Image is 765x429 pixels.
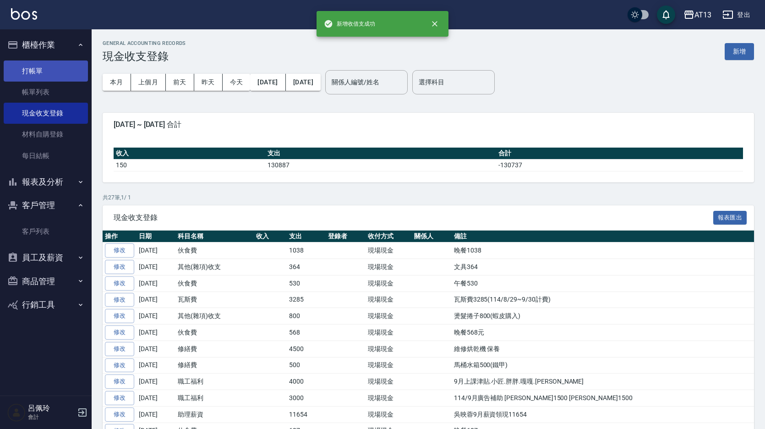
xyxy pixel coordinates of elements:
[4,246,88,269] button: 員工及薪資
[175,374,254,390] td: 職工福利
[287,308,326,324] td: 800
[452,275,754,291] td: 午餐530
[452,406,754,423] td: 吳映蓉9月薪資領現11654
[137,308,175,324] td: [DATE]
[175,231,254,242] th: 科目名稱
[265,159,496,171] td: 130887
[137,291,175,308] td: [DATE]
[175,390,254,407] td: 職工福利
[137,242,175,259] td: [DATE]
[452,324,754,341] td: 晚餐568元
[366,374,412,390] td: 現場現金
[452,291,754,308] td: 瓦斯費3285(114/8/29~9/30計費)
[366,275,412,291] td: 現場現金
[4,293,88,317] button: 行銷工具
[4,193,88,217] button: 客戶管理
[7,403,26,422] img: Person
[287,357,326,374] td: 500
[105,391,134,405] a: 修改
[452,374,754,390] td: 9月上課津貼.小匠.胖胖.嘎嘎.[PERSON_NAME]
[105,342,134,356] a: 修改
[452,341,754,357] td: 維修烘乾機 保養
[366,308,412,324] td: 現場現金
[286,74,321,91] button: [DATE]
[175,324,254,341] td: 伙食費
[657,5,675,24] button: save
[287,259,326,275] td: 364
[175,275,254,291] td: 伙食費
[175,308,254,324] td: 其他(雜項)收支
[713,211,747,225] button: 報表匯出
[137,390,175,407] td: [DATE]
[11,8,37,20] img: Logo
[4,82,88,103] a: 帳單列表
[175,259,254,275] td: 其他(雜項)收支
[175,291,254,308] td: 瓦斯費
[366,242,412,259] td: 現場現金
[287,390,326,407] td: 3000
[366,406,412,423] td: 現場現金
[326,231,366,242] th: 登錄者
[425,14,445,34] button: close
[103,40,186,46] h2: GENERAL ACCOUNTING RECORDS
[4,33,88,57] button: 櫃檯作業
[103,231,137,242] th: 操作
[287,406,326,423] td: 11654
[114,120,743,129] span: [DATE] ~ [DATE] 合計
[366,259,412,275] td: 現場現金
[4,221,88,242] a: 客戶列表
[452,242,754,259] td: 晚餐1038
[366,390,412,407] td: 現場現金
[105,243,134,258] a: 修改
[452,231,754,242] th: 備註
[324,19,375,28] span: 新增收借支成功
[194,74,223,91] button: 昨天
[725,43,754,60] button: 新增
[4,60,88,82] a: 打帳單
[105,293,134,307] a: 修改
[366,341,412,357] td: 現場現金
[103,193,754,202] p: 共 27 筆, 1 / 1
[105,309,134,323] a: 修改
[137,324,175,341] td: [DATE]
[366,231,412,242] th: 收付方式
[496,159,743,171] td: -130737
[250,74,285,91] button: [DATE]
[137,406,175,423] td: [DATE]
[166,74,194,91] button: 前天
[287,231,326,242] th: 支出
[725,47,754,55] a: 新增
[175,242,254,259] td: 伙食費
[137,357,175,374] td: [DATE]
[254,231,287,242] th: 收入
[4,103,88,124] a: 現金收支登錄
[137,341,175,357] td: [DATE]
[719,6,754,23] button: 登出
[105,325,134,340] a: 修改
[105,374,134,389] a: 修改
[114,159,265,171] td: 150
[4,124,88,145] a: 材料自購登錄
[713,213,747,221] a: 報表匯出
[4,170,88,194] button: 報表及分析
[105,358,134,373] a: 修改
[4,145,88,166] a: 每日結帳
[28,413,75,421] p: 會計
[287,324,326,341] td: 568
[137,231,175,242] th: 日期
[366,291,412,308] td: 現場現金
[452,357,754,374] td: 馬桶水箱500(鐵甲)
[223,74,251,91] button: 今天
[103,50,186,63] h3: 現金收支登錄
[131,74,166,91] button: 上個月
[137,275,175,291] td: [DATE]
[114,213,713,222] span: 現金收支登錄
[114,148,265,159] th: 收入
[105,276,134,291] a: 修改
[287,341,326,357] td: 4500
[680,5,715,24] button: AT13
[366,324,412,341] td: 現場現金
[452,390,754,407] td: 114/9月廣告補助 [PERSON_NAME]1500 [PERSON_NAME]1500
[287,242,326,259] td: 1038
[287,291,326,308] td: 3285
